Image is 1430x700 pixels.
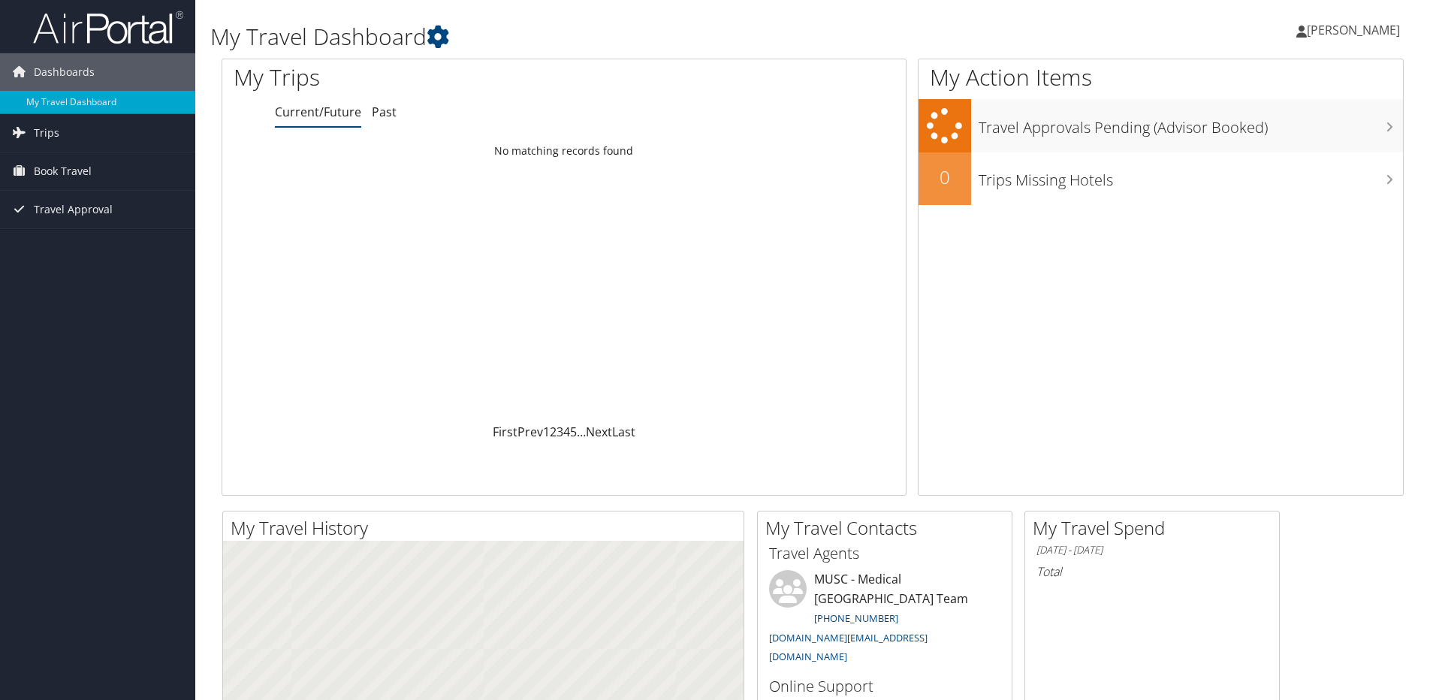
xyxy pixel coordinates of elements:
[34,152,92,190] span: Book Travel
[919,99,1403,152] a: Travel Approvals Pending (Advisor Booked)
[234,62,610,93] h1: My Trips
[769,543,1000,564] h3: Travel Agents
[979,162,1403,191] h3: Trips Missing Hotels
[543,424,550,440] a: 1
[275,104,361,120] a: Current/Future
[372,104,397,120] a: Past
[563,424,570,440] a: 4
[34,191,113,228] span: Travel Approval
[231,515,744,541] h2: My Travel History
[33,10,183,45] img: airportal-logo.png
[769,631,928,664] a: [DOMAIN_NAME][EMAIL_ADDRESS][DOMAIN_NAME]
[762,570,1008,670] li: MUSC - Medical [GEOGRAPHIC_DATA] Team
[979,110,1403,138] h3: Travel Approvals Pending (Advisor Booked)
[517,424,543,440] a: Prev
[493,424,517,440] a: First
[769,676,1000,697] h3: Online Support
[210,21,1013,53] h1: My Travel Dashboard
[1036,543,1268,557] h6: [DATE] - [DATE]
[222,137,906,164] td: No matching records found
[919,152,1403,205] a: 0Trips Missing Hotels
[34,114,59,152] span: Trips
[814,611,898,625] a: [PHONE_NUMBER]
[586,424,612,440] a: Next
[577,424,586,440] span: …
[919,164,971,190] h2: 0
[1296,8,1415,53] a: [PERSON_NAME]
[34,53,95,91] span: Dashboards
[550,424,557,440] a: 2
[919,62,1403,93] h1: My Action Items
[765,515,1012,541] h2: My Travel Contacts
[1033,515,1279,541] h2: My Travel Spend
[1036,563,1268,580] h6: Total
[612,424,635,440] a: Last
[1307,22,1400,38] span: [PERSON_NAME]
[557,424,563,440] a: 3
[570,424,577,440] a: 5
